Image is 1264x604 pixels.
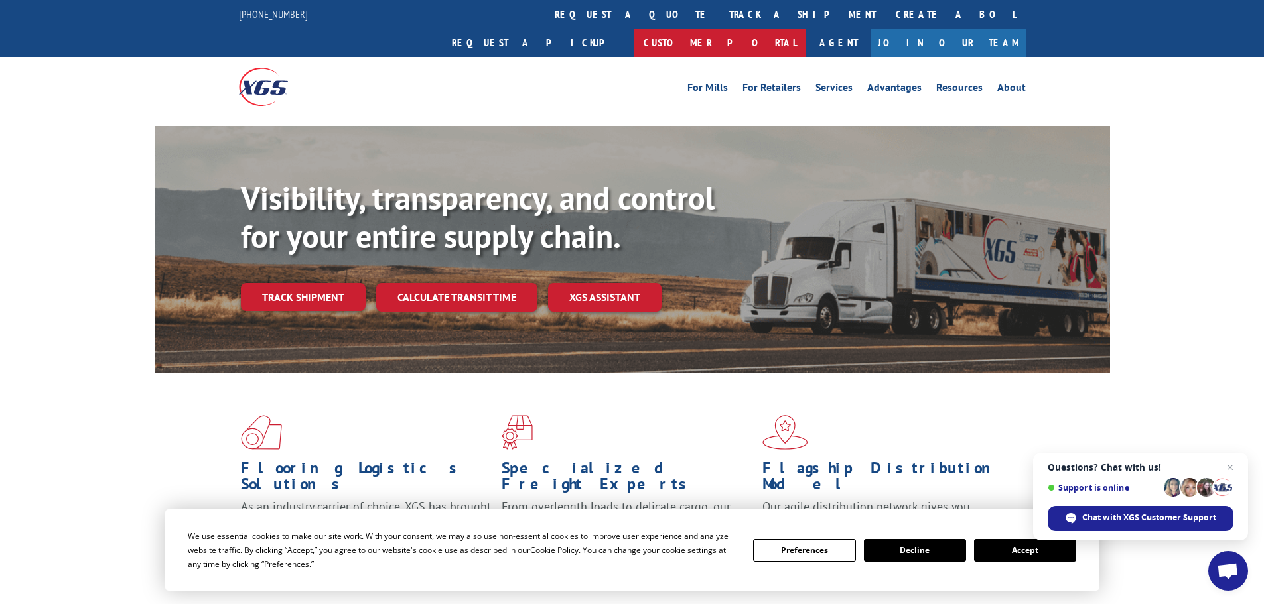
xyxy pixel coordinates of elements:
a: Agent [806,29,871,57]
a: [PHONE_NUMBER] [239,7,308,21]
h1: Specialized Freight Experts [502,460,752,499]
span: Cookie Policy [530,544,579,556]
img: xgs-icon-flagship-distribution-model-red [762,415,808,450]
span: Close chat [1222,459,1238,475]
a: Track shipment [241,283,366,311]
b: Visibility, transparency, and control for your entire supply chain. [241,177,715,257]
span: Questions? Chat with us! [1048,462,1233,473]
button: Decline [864,539,966,562]
span: As an industry carrier of choice, XGS has brought innovation and dedication to flooring logistics... [241,499,491,546]
a: About [997,82,1026,97]
a: Services [815,82,853,97]
h1: Flooring Logistics Solutions [241,460,492,499]
a: Calculate transit time [376,283,537,312]
a: Advantages [867,82,922,97]
div: Cookie Consent Prompt [165,509,1099,591]
a: Join Our Team [871,29,1026,57]
button: Accept [974,539,1076,562]
a: XGS ASSISTANT [548,283,662,312]
span: Preferences [264,558,309,570]
button: Preferences [753,539,855,562]
span: Chat with XGS Customer Support [1082,512,1216,524]
span: Our agile distribution network gives you nationwide inventory management on demand. [762,499,1007,530]
a: For Mills [687,82,728,97]
div: Chat with XGS Customer Support [1048,506,1233,531]
a: Customer Portal [634,29,806,57]
a: For Retailers [742,82,801,97]
span: Support is online [1048,483,1159,493]
img: xgs-icon-total-supply-chain-intelligence-red [241,415,282,450]
div: Open chat [1208,551,1248,591]
a: Request a pickup [442,29,634,57]
p: From overlength loads to delicate cargo, our experienced staff knows the best way to move your fr... [502,499,752,558]
img: xgs-icon-focused-on-flooring-red [502,415,533,450]
div: We use essential cookies to make our site work. With your consent, we may also use non-essential ... [188,529,737,571]
a: Resources [936,82,983,97]
h1: Flagship Distribution Model [762,460,1013,499]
